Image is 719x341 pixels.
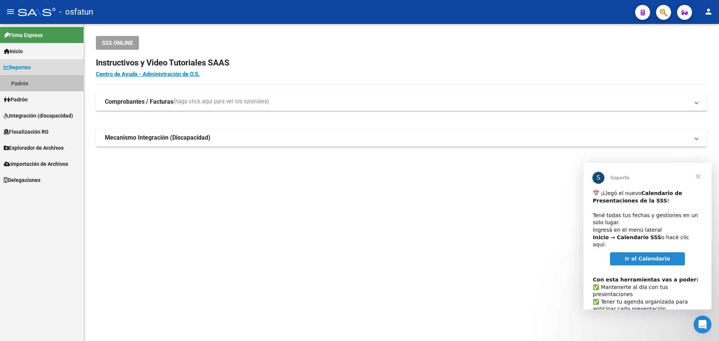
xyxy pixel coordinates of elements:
span: Fiscalización RG [4,128,49,136]
h2: Instructivos y Video Tutoriales SAAS [96,56,707,70]
span: Delegaciones [4,176,40,184]
span: Integración (discapacidad) [4,112,73,120]
span: SSS ONLINE [102,40,133,46]
b: Con esta herramientas vas a poder: [9,114,115,120]
span: - osfatun [59,4,93,20]
div: ​✅ Mantenerte al día con tus presentaciones ✅ Tener tu agenda organizada para anticipar cada pres... [9,106,119,201]
iframe: Intercom live chat mensaje [583,163,712,310]
button: SSS ONLINE [96,36,139,50]
strong: Comprobantes / Facturas [105,98,173,106]
span: Firma Express [4,31,43,39]
span: Padrón [4,95,28,104]
mat-expansion-panel-header: Mecanismo Integración (Discapacidad) [96,129,707,147]
span: Inicio [4,47,23,55]
a: Centro de Ayuda - Administración de O.S. [96,71,200,77]
mat-icon: menu [6,7,15,16]
mat-expansion-panel-header: Comprobantes / Facturas(haga click aquí para ver los tutoriales) [96,93,707,111]
strong: Mecanismo Integración (Discapacidad) [105,134,210,142]
span: Explorador de Archivos [4,144,64,152]
span: Importación de Archivos [4,160,68,168]
span: (haga click aquí para ver los tutoriales) [173,98,269,106]
mat-icon: person [704,7,713,16]
iframe: Intercom live chat [694,316,712,334]
span: Reportes [4,63,31,71]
